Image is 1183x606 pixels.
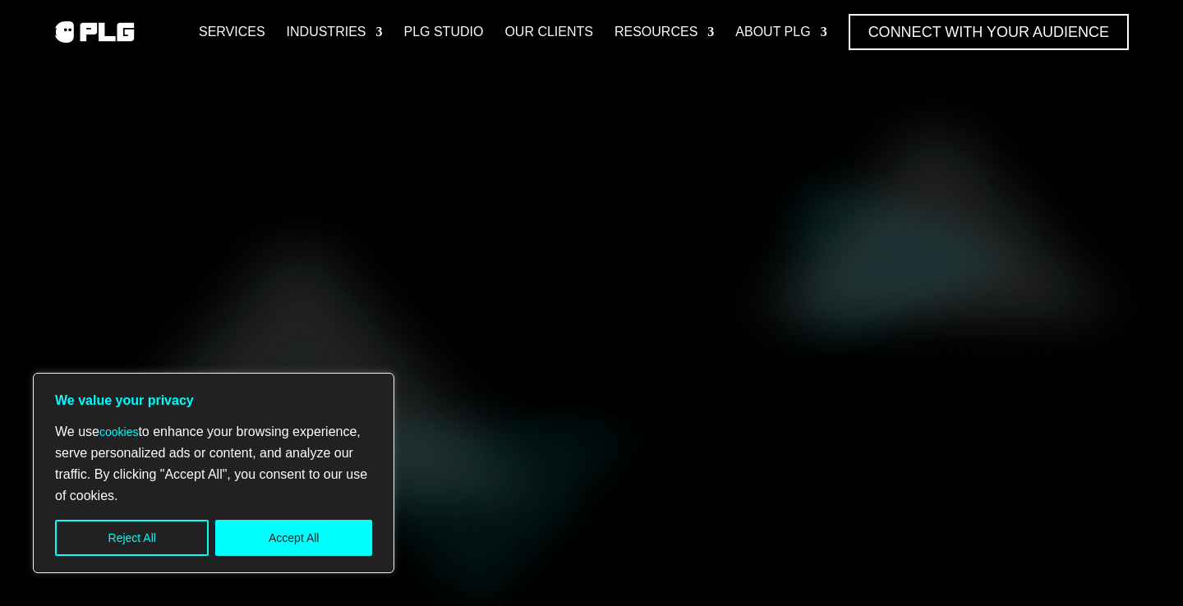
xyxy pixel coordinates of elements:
a: Connect with Your Audience [849,14,1129,50]
a: PLG Studio [403,14,483,50]
div: We value your privacy [33,373,394,573]
a: cookies [99,425,138,438]
p: We value your privacy [55,390,372,411]
a: Our Clients [504,14,593,50]
button: Accept All [215,520,372,556]
p: We use to enhance your browsing experience, serve personalized ads or content, and analyze our tr... [55,421,372,507]
a: About PLG [735,14,826,50]
a: Services [199,14,265,50]
button: Reject All [55,520,209,556]
a: Resources [615,14,714,50]
a: Industries [287,14,383,50]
